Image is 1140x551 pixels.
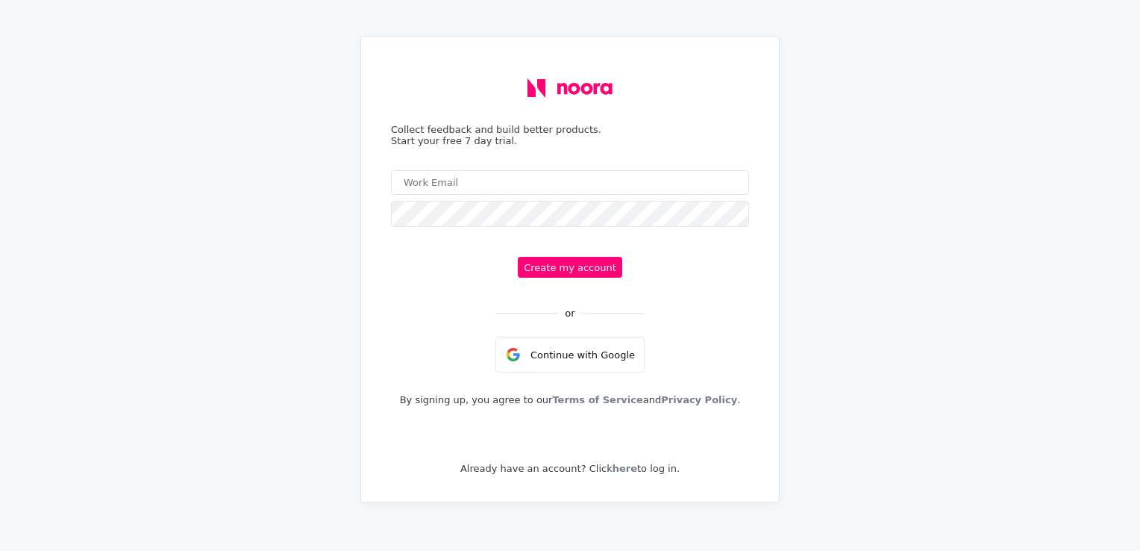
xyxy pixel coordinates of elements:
div: Collect feedback and build better products. Start your free 7 day trial. [391,124,749,146]
a: Privacy Policy [661,391,737,408]
div: Continue with Google [495,337,645,373]
p: By signing up, you agree to our and . [400,394,741,405]
p: Already have an account? Click to log in. [460,463,680,474]
button: Create my account [518,257,622,278]
input: Work Email [391,170,749,195]
a: here [613,460,637,477]
a: Terms of Service [552,391,642,408]
div: or [565,308,574,319]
